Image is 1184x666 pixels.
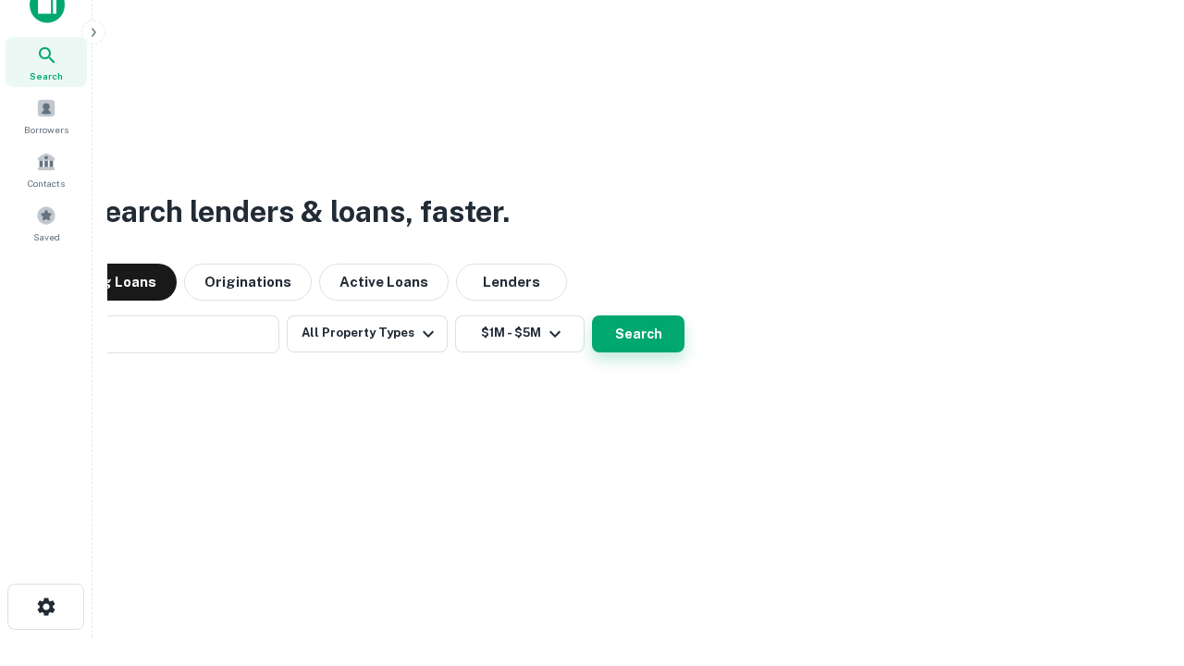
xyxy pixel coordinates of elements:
[6,144,87,194] a: Contacts
[30,68,63,83] span: Search
[24,122,68,137] span: Borrowers
[6,91,87,141] a: Borrowers
[455,315,585,352] button: $1M - $5M
[319,264,449,301] button: Active Loans
[33,229,60,244] span: Saved
[28,176,65,191] span: Contacts
[84,190,510,234] h3: Search lenders & loans, faster.
[1091,518,1184,607] iframe: Chat Widget
[6,37,87,87] a: Search
[456,264,567,301] button: Lenders
[6,198,87,248] a: Saved
[184,264,312,301] button: Originations
[287,315,448,352] button: All Property Types
[592,315,684,352] button: Search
